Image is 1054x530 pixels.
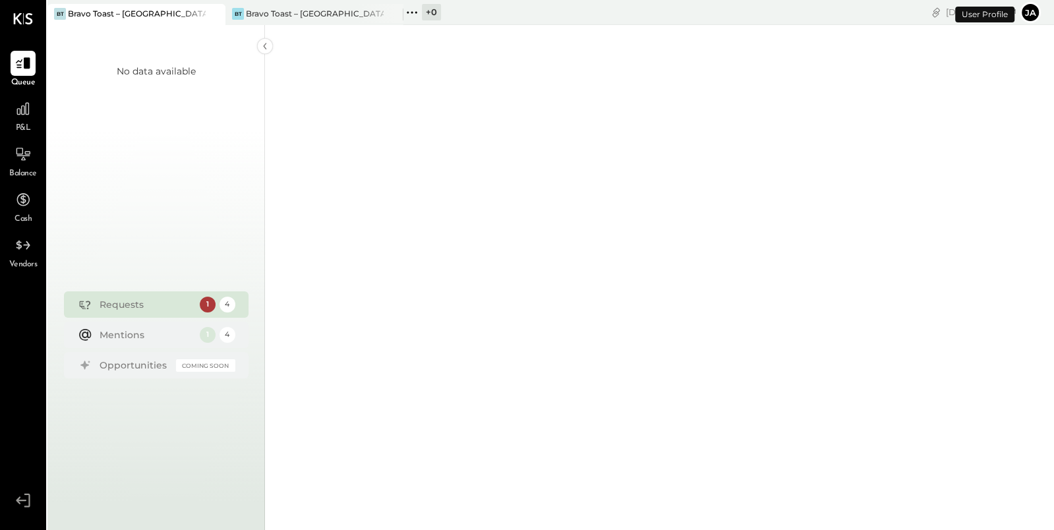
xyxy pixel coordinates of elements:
div: Bravo Toast – [GEOGRAPHIC_DATA] [246,8,384,19]
div: 1 [200,297,216,312]
a: Queue [1,51,45,89]
div: 4 [220,297,235,312]
span: P&L [16,123,31,134]
span: Queue [11,77,36,89]
div: Requests [100,298,193,311]
a: Balance [1,142,45,180]
div: 4 [220,327,235,343]
div: copy link [929,5,943,19]
div: Bravo Toast – [GEOGRAPHIC_DATA] [68,8,206,19]
div: User Profile [955,7,1014,22]
div: Mentions [100,328,193,341]
span: Vendors [9,259,38,271]
div: No data available [117,65,196,78]
a: Cash [1,187,45,225]
span: Balance [9,168,37,180]
a: Vendors [1,233,45,271]
div: Opportunities [100,359,169,372]
a: P&L [1,96,45,134]
div: [DATE] [946,6,1016,18]
div: + 0 [422,4,441,20]
span: Cash [15,214,32,225]
div: 1 [200,327,216,343]
div: BT [232,8,244,20]
div: Coming Soon [176,359,235,372]
div: BT [54,8,66,20]
button: ja [1020,2,1041,23]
